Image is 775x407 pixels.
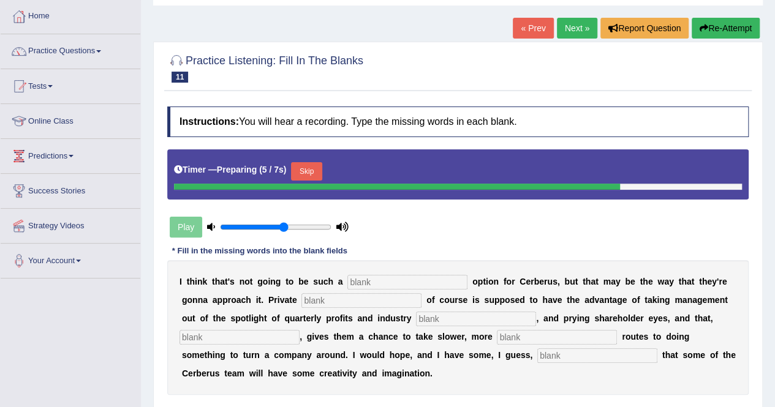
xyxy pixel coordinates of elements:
[609,295,612,305] b: t
[643,277,648,286] b: h
[270,277,276,286] b: n
[599,295,604,305] b: a
[648,313,653,323] b: e
[312,332,314,342] b: i
[300,332,302,342] b: ,
[220,277,225,286] b: a
[241,313,246,323] b: o
[717,277,719,286] b: '
[609,313,612,323] b: r
[484,332,487,342] b: r
[622,295,627,305] b: e
[640,313,643,323] b: r
[625,277,630,286] b: b
[572,313,577,323] b: y
[357,313,362,323] b: a
[336,332,342,342] b: h
[216,313,221,323] b: h
[268,277,270,286] b: i
[708,313,711,323] b: t
[428,332,433,342] b: e
[544,277,547,286] b: r
[504,277,507,286] b: f
[271,313,277,323] b: o
[328,277,333,286] b: h
[653,313,658,323] b: y
[558,277,560,286] b: ,
[520,295,525,305] b: d
[553,277,558,286] b: s
[347,275,467,289] input: blank
[548,295,553,305] b: a
[379,332,384,342] b: a
[675,295,682,305] b: m
[463,295,467,305] b: e
[692,277,695,286] b: t
[505,295,510,305] b: o
[306,313,311,323] b: e
[377,313,380,323] b: i
[418,332,423,342] b: a
[579,313,584,323] b: n
[295,313,300,323] b: a
[569,313,572,323] b: r
[475,295,480,305] b: s
[564,313,569,323] b: p
[557,18,597,39] a: Next »
[667,313,670,323] b: ,
[393,332,398,342] b: e
[472,277,478,286] b: o
[510,295,515,305] b: s
[249,313,251,323] b: l
[319,332,324,342] b: e
[584,295,589,305] b: a
[401,313,404,323] b: t
[303,313,306,323] b: t
[289,277,294,286] b: o
[669,277,674,286] b: y
[198,295,203,305] b: n
[603,277,610,286] b: m
[262,165,284,174] b: 5 / 7s
[484,295,489,305] b: s
[228,277,230,286] b: '
[695,313,698,323] b: t
[241,295,246,305] b: c
[291,162,322,181] button: Skip
[479,332,485,342] b: o
[599,313,605,323] b: h
[257,277,263,286] b: g
[432,295,435,305] b: f
[380,313,385,323] b: n
[719,277,722,286] b: r
[217,295,223,305] b: p
[450,332,456,342] b: w
[437,332,442,342] b: s
[172,72,188,83] span: 11
[203,295,208,305] b: a
[534,277,540,286] b: b
[547,277,553,286] b: u
[362,313,368,323] b: n
[368,332,373,342] b: c
[570,295,575,305] b: h
[230,277,235,286] b: s
[331,313,335,323] b: r
[679,313,685,323] b: n
[494,295,500,305] b: p
[630,277,635,286] b: e
[187,313,192,323] b: u
[707,277,712,286] b: e
[301,293,422,308] input: blank
[461,332,464,342] b: r
[594,313,599,323] b: s
[512,277,515,286] b: r
[182,313,187,323] b: o
[542,295,548,305] b: h
[416,312,536,326] input: blank
[221,313,226,323] b: e
[630,313,636,323] b: d
[715,295,720,305] b: e
[594,295,599,305] b: v
[595,277,599,286] b: t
